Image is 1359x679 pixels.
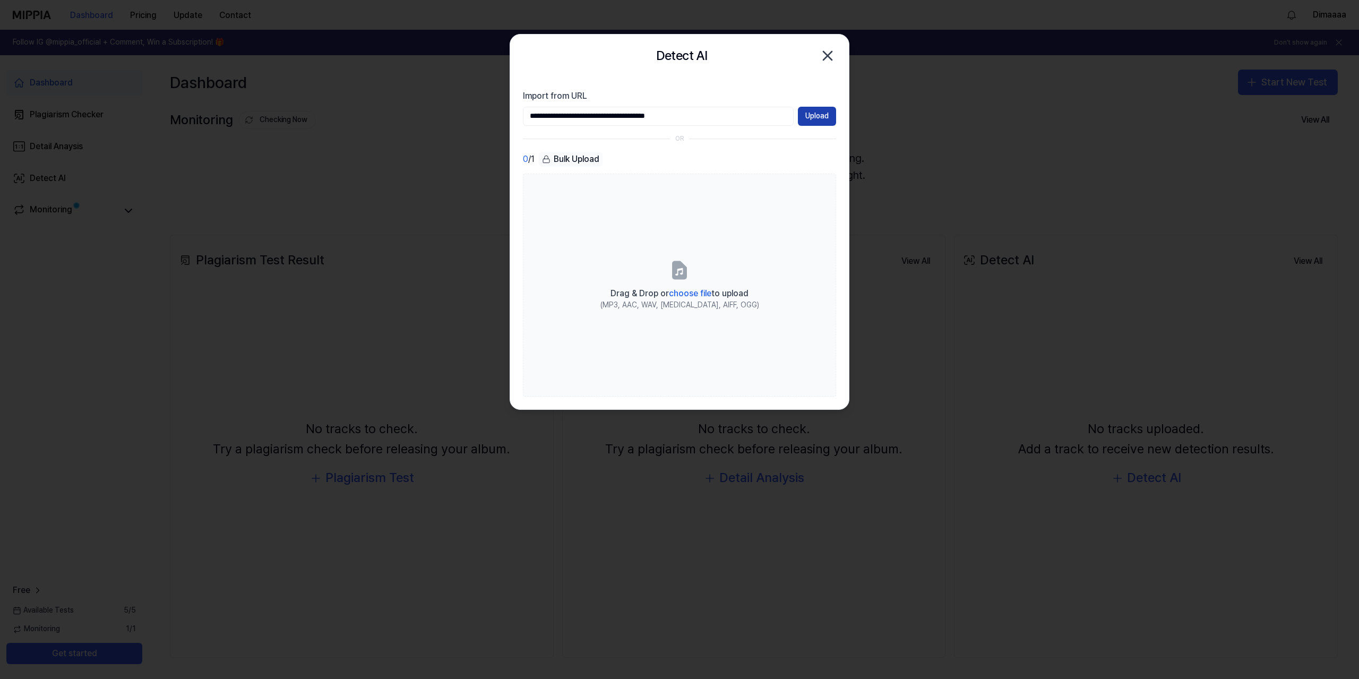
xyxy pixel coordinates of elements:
[798,107,836,126] button: Upload
[523,153,528,166] span: 0
[523,90,836,102] label: Import from URL
[675,134,684,143] div: OR
[656,46,708,66] h2: Detect AI
[539,152,603,167] button: Bulk Upload
[610,288,749,298] span: Drag & Drop or to upload
[600,300,759,311] div: (MP3, AAC, WAV, [MEDICAL_DATA], AIFF, OGG)
[523,152,535,167] div: / 1
[669,288,711,298] span: choose file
